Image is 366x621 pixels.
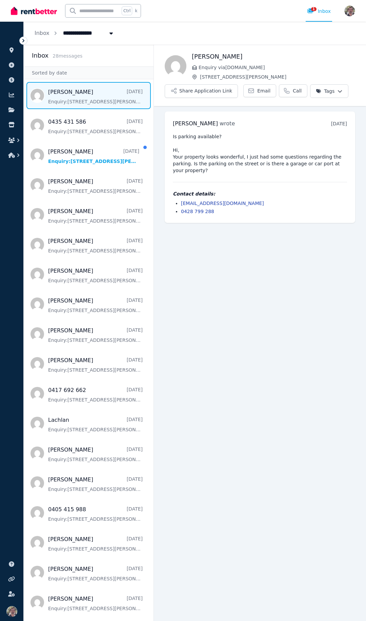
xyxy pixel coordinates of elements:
span: 1 [311,7,317,11]
img: Taylor Burfitt-williams [165,55,186,77]
span: Tags [316,88,334,95]
span: 28 message s [53,53,82,59]
span: Enquiry via [DOMAIN_NAME] [199,64,355,71]
span: [STREET_ADDRESS][PERSON_NAME] [200,74,355,80]
a: Inbox [35,30,49,36]
span: k [135,8,137,14]
span: Ctrl [122,6,132,15]
a: 0428 799 288 [181,209,214,214]
a: [PERSON_NAME][DATE]Enquiry:[STREET_ADDRESS][PERSON_NAME]. [48,207,143,224]
img: Roustam Akhmetov [6,606,17,617]
a: [PERSON_NAME][DATE]Enquiry:[STREET_ADDRESS][PERSON_NAME]. [48,148,139,165]
a: [PERSON_NAME][DATE]Enquiry:[STREET_ADDRESS][PERSON_NAME]. [48,446,143,463]
a: 0435 431 586[DATE]Enquiry:[STREET_ADDRESS][PERSON_NAME]. [48,118,143,135]
time: [DATE] [331,121,347,126]
a: 0405 415 988[DATE]Enquiry:[STREET_ADDRESS][PERSON_NAME]. [48,505,143,522]
button: Share Application Link [165,84,238,98]
a: [PERSON_NAME][DATE]Enquiry:[STREET_ADDRESS][PERSON_NAME]. [48,297,143,314]
a: [PERSON_NAME][DATE]Enquiry:[STREET_ADDRESS][PERSON_NAME]. [48,476,143,493]
a: [PERSON_NAME][DATE]Enquiry:[STREET_ADDRESS][PERSON_NAME]. [48,356,143,373]
div: Inbox [307,8,331,15]
a: [PERSON_NAME][DATE]Enquiry:[STREET_ADDRESS][PERSON_NAME]. [48,327,143,344]
a: [PERSON_NAME][DATE]Enquiry:[STREET_ADDRESS][PERSON_NAME]. [48,237,143,254]
h2: Inbox [32,51,48,60]
a: [PERSON_NAME][DATE]Enquiry:[STREET_ADDRESS][PERSON_NAME]. [48,267,143,284]
button: Tags [310,84,348,98]
h4: Contact details: [173,190,347,197]
a: Lachlan[DATE]Enquiry:[STREET_ADDRESS][PERSON_NAME]. [48,416,143,433]
a: [PERSON_NAME][DATE]Enquiry:[STREET_ADDRESS][PERSON_NAME]. [48,535,143,552]
a: 0417 692 662[DATE]Enquiry:[STREET_ADDRESS][PERSON_NAME]. [48,386,143,403]
img: Roustam Akhmetov [344,5,355,16]
nav: Breadcrumb [24,22,125,45]
iframe: Intercom live chat [343,598,359,614]
img: RentBetter [11,6,57,16]
span: [PERSON_NAME] [173,120,218,127]
a: [PERSON_NAME][DATE]Enquiry:[STREET_ADDRESS][PERSON_NAME]. [48,565,143,582]
span: wrote [220,120,235,127]
a: [EMAIL_ADDRESS][DOMAIN_NAME] [181,201,264,206]
a: [PERSON_NAME][DATE]Enquiry:[STREET_ADDRESS][PERSON_NAME]. [48,178,143,194]
div: Sorted by date [24,66,154,79]
pre: Is parking available? Hi, Your property looks wonderful, I just had some questions regarding the ... [173,133,347,174]
a: Call [279,84,307,97]
a: Email [243,84,276,97]
span: Call [293,87,302,94]
h1: [PERSON_NAME] [192,52,355,61]
a: [PERSON_NAME][DATE]Enquiry:[STREET_ADDRESS][PERSON_NAME]. [48,88,143,105]
a: [PERSON_NAME][DATE]Enquiry:[STREET_ADDRESS][PERSON_NAME]. [48,595,143,612]
span: Email [257,87,270,94]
